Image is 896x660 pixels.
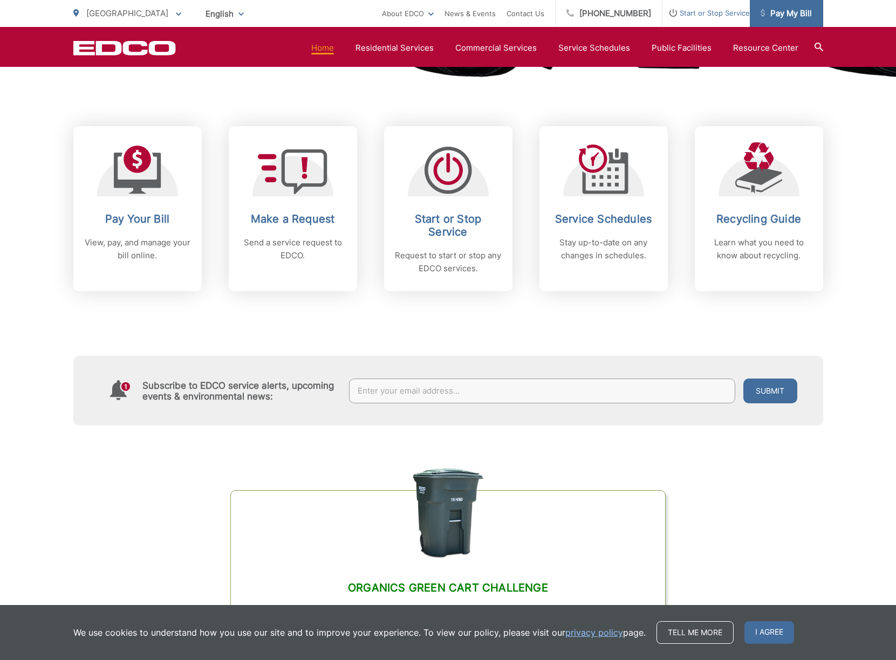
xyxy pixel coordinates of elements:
[550,212,657,225] h2: Service Schedules
[258,581,638,594] h2: Organics Green Cart Challenge
[142,380,339,402] h4: Subscribe to EDCO service alerts, upcoming events & environmental news:
[84,236,191,262] p: View, pay, and manage your bill online.
[539,126,668,291] a: Service Schedules Stay up-to-date on any changes in schedules.
[73,126,202,291] a: Pay Your Bill View, pay, and manage your bill online.
[695,126,823,291] a: Recycling Guide Learn what you need to know about recycling.
[761,7,812,20] span: Pay My Bill
[197,4,252,23] span: English
[395,249,502,275] p: Request to start or stop any EDCO services.
[455,42,537,54] a: Commercial Services
[744,621,794,644] span: I agree
[706,236,812,262] p: Learn what you need to know about recycling.
[656,621,734,644] a: Tell me more
[240,212,346,225] h2: Make a Request
[240,236,346,262] p: Send a service request to EDCO.
[652,42,712,54] a: Public Facilities
[311,42,334,54] a: Home
[84,212,191,225] h2: Pay Your Bill
[558,42,630,54] a: Service Schedules
[73,626,646,639] p: We use cookies to understand how you use our site and to improve your experience. To view our pol...
[73,40,176,56] a: EDCD logo. Return to the homepage.
[86,8,168,18] span: [GEOGRAPHIC_DATA]
[229,126,357,291] a: Make a Request Send a service request to EDCO.
[395,212,502,238] h2: Start or Stop Service
[349,379,735,403] input: Enter your email address...
[355,42,434,54] a: Residential Services
[382,7,434,20] a: About EDCO
[550,236,657,262] p: Stay up-to-date on any changes in schedules.
[733,42,798,54] a: Resource Center
[565,626,623,639] a: privacy policy
[706,212,812,225] h2: Recycling Guide
[743,379,797,403] button: Submit
[507,7,544,20] a: Contact Us
[444,7,496,20] a: News & Events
